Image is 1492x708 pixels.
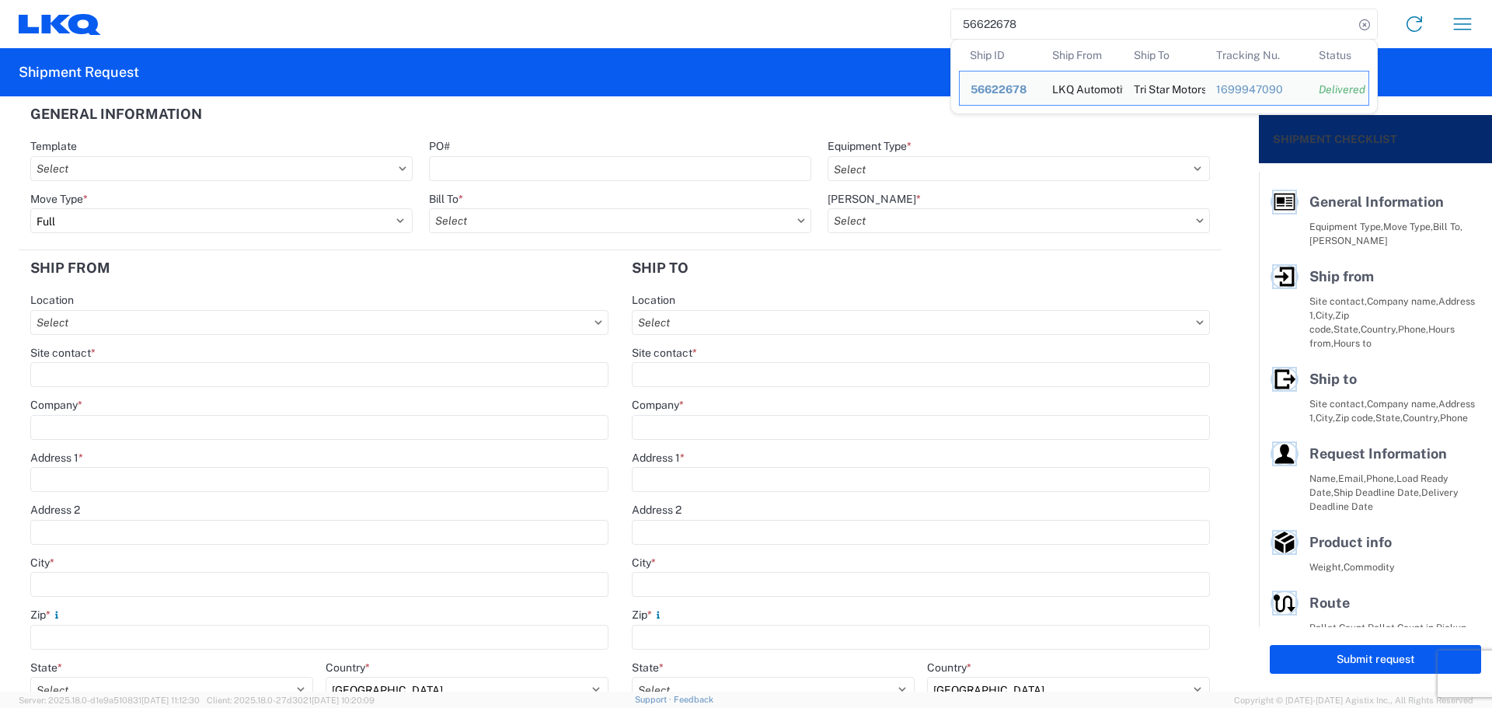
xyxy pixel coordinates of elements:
span: Site contact, [1309,295,1367,307]
label: Country [326,661,370,675]
span: Pallet Count, [1309,622,1368,633]
th: Ship To [1123,40,1205,71]
label: PO# [429,139,450,153]
span: Ship to [1309,371,1357,387]
span: Ship from [1309,268,1374,284]
label: Zip [632,608,664,622]
input: Select [429,208,811,233]
label: Equipment Type [828,139,912,153]
span: State, [1375,412,1403,424]
span: Company name, [1367,295,1438,307]
span: [PERSON_NAME] [1309,235,1388,246]
label: State [30,661,62,675]
input: Select [30,310,608,335]
label: City [632,556,656,570]
span: [DATE] 11:12:30 [141,696,200,705]
span: Email, [1338,473,1366,484]
span: City, [1316,309,1335,321]
table: Search Results [959,40,1377,113]
span: Client: 2025.18.0-27d3021 [207,696,375,705]
h2: Shipment Request [19,63,139,82]
label: Location [30,293,74,307]
h2: General Information [30,106,202,122]
label: Move Type [30,192,88,206]
span: Country, [1361,323,1398,335]
label: City [30,556,54,570]
label: [PERSON_NAME] [828,192,921,206]
span: General Information [1309,194,1444,210]
button: Submit request [1270,645,1481,674]
span: Route [1309,595,1350,611]
label: Site contact [632,346,697,360]
div: Delivered [1319,82,1358,96]
label: Location [632,293,675,307]
label: Site contact [30,346,96,360]
label: Address 1 [30,451,83,465]
span: Weight, [1309,561,1344,573]
h2: Ship from [30,260,110,276]
span: Product info [1309,534,1392,550]
label: Company [30,398,82,412]
h2: Ship to [632,260,688,276]
span: Country, [1403,412,1440,424]
span: Phone [1440,412,1468,424]
label: Zip [30,608,63,622]
label: Template [30,139,77,153]
label: Address 1 [632,451,685,465]
div: Tri Star Motors [1134,71,1194,105]
span: 56622678 [971,83,1027,96]
span: State, [1333,323,1361,335]
span: Bill To, [1433,221,1462,232]
th: Status [1308,40,1369,71]
span: Zip code, [1335,412,1375,424]
a: Support [635,695,674,704]
div: LKQ Automotive Core Services [1052,71,1113,105]
input: Shipment, tracking or reference number [951,9,1354,39]
span: Request Information [1309,445,1447,462]
span: Name, [1309,473,1338,484]
span: City, [1316,412,1335,424]
input: Select [828,208,1210,233]
th: Ship ID [959,40,1041,71]
input: Select [632,310,1210,335]
span: [DATE] 10:20:09 [312,696,375,705]
div: 1699947090 [1216,82,1297,96]
div: 56622678 [971,82,1030,96]
span: Hours to [1333,337,1372,349]
span: Commodity [1344,561,1395,573]
label: State [632,661,664,675]
span: Ship Deadline Date, [1333,487,1421,498]
th: Tracking Nu. [1205,40,1308,71]
span: Pallet Count in Pickup Stops equals Pallet Count in delivery stops, [1309,622,1473,661]
span: Copyright © [DATE]-[DATE] Agistix Inc., All Rights Reserved [1234,693,1473,707]
span: Phone, [1398,323,1428,335]
span: Move Type, [1383,221,1433,232]
label: Bill To [429,192,463,206]
span: Company name, [1367,398,1438,410]
label: Address 2 [632,503,682,517]
label: Country [927,661,971,675]
label: Address 2 [30,503,80,517]
span: Phone, [1366,473,1396,484]
label: Company [632,398,684,412]
span: Site contact, [1309,398,1367,410]
span: Equipment Type, [1309,221,1383,232]
h2: Shipment Checklist [1273,130,1397,148]
th: Ship From [1041,40,1124,71]
a: Feedback [674,695,713,704]
span: Server: 2025.18.0-d1e9a510831 [19,696,200,705]
input: Select [30,156,413,181]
